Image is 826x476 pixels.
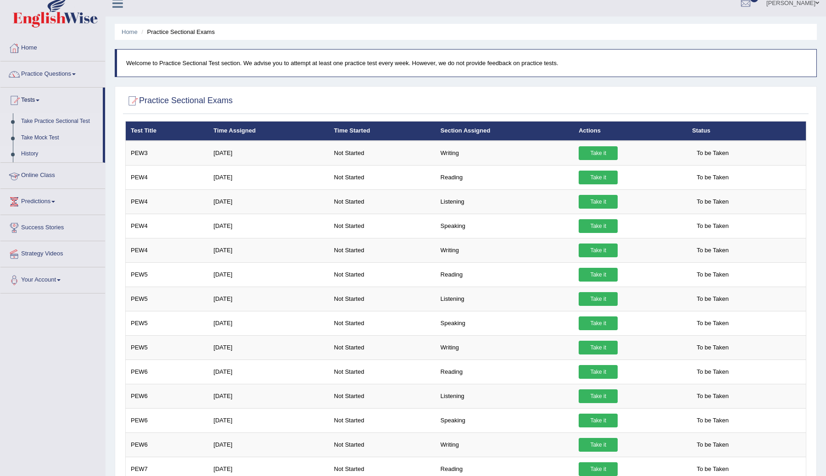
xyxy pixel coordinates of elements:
[579,365,618,379] a: Take it
[329,287,435,311] td: Not Started
[435,122,574,141] th: Section Assigned
[126,238,209,262] td: PEW4
[126,432,209,457] td: PEW6
[0,267,105,290] a: Your Account
[579,292,618,306] a: Take it
[126,408,209,432] td: PEW6
[0,189,105,212] a: Predictions
[208,384,329,408] td: [DATE]
[139,28,215,36] li: Practice Sectional Exams
[0,61,105,84] a: Practice Questions
[435,335,574,360] td: Writing
[208,287,329,311] td: [DATE]
[692,219,733,233] span: To be Taken
[579,389,618,403] a: Take it
[329,189,435,214] td: Not Started
[579,171,618,184] a: Take it
[579,341,618,354] a: Take it
[435,189,574,214] td: Listening
[126,287,209,311] td: PEW5
[208,311,329,335] td: [DATE]
[329,360,435,384] td: Not Started
[329,335,435,360] td: Not Started
[126,311,209,335] td: PEW5
[208,122,329,141] th: Time Assigned
[208,432,329,457] td: [DATE]
[692,389,733,403] span: To be Taken
[579,219,618,233] a: Take it
[435,408,574,432] td: Speaking
[0,215,105,238] a: Success Stories
[579,414,618,427] a: Take it
[692,462,733,476] span: To be Taken
[17,130,103,146] a: Take Mock Test
[692,316,733,330] span: To be Taken
[126,59,807,67] p: Welcome to Practice Sectional Test section. We advise you to attempt at least one practice test e...
[126,335,209,360] td: PEW5
[435,238,574,262] td: Writing
[208,141,329,166] td: [DATE]
[0,241,105,264] a: Strategy Videos
[692,171,733,184] span: To be Taken
[17,113,103,130] a: Take Practice Sectional Test
[0,88,103,111] a: Tests
[329,262,435,287] td: Not Started
[329,122,435,141] th: Time Started
[435,287,574,311] td: Listening
[435,360,574,384] td: Reading
[692,414,733,427] span: To be Taken
[126,141,209,166] td: PEW3
[208,238,329,262] td: [DATE]
[435,214,574,238] td: Speaking
[692,268,733,282] span: To be Taken
[579,268,618,282] a: Take it
[208,189,329,214] td: [DATE]
[435,165,574,189] td: Reading
[579,438,618,452] a: Take it
[435,384,574,408] td: Listening
[329,165,435,189] td: Not Started
[208,408,329,432] td: [DATE]
[126,214,209,238] td: PEW4
[208,335,329,360] td: [DATE]
[692,146,733,160] span: To be Taken
[17,146,103,162] a: History
[687,122,806,141] th: Status
[692,341,733,354] span: To be Taken
[329,311,435,335] td: Not Started
[208,165,329,189] td: [DATE]
[126,122,209,141] th: Test Title
[435,432,574,457] td: Writing
[126,262,209,287] td: PEW5
[329,141,435,166] td: Not Started
[435,262,574,287] td: Reading
[208,360,329,384] td: [DATE]
[329,384,435,408] td: Not Started
[125,94,233,108] h2: Practice Sectional Exams
[126,165,209,189] td: PEW4
[692,438,733,452] span: To be Taken
[208,262,329,287] td: [DATE]
[692,244,733,257] span: To be Taken
[126,360,209,384] td: PEW6
[0,35,105,58] a: Home
[435,311,574,335] td: Speaking
[126,384,209,408] td: PEW6
[126,189,209,214] td: PEW4
[329,238,435,262] td: Not Started
[574,122,687,141] th: Actions
[329,432,435,457] td: Not Started
[579,316,618,330] a: Take it
[329,214,435,238] td: Not Started
[122,28,138,35] a: Home
[579,195,618,209] a: Take it
[435,141,574,166] td: Writing
[579,146,618,160] a: Take it
[329,408,435,432] td: Not Started
[692,292,733,306] span: To be Taken
[692,365,733,379] span: To be Taken
[692,195,733,209] span: To be Taken
[579,462,618,476] a: Take it
[0,163,105,186] a: Online Class
[579,244,618,257] a: Take it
